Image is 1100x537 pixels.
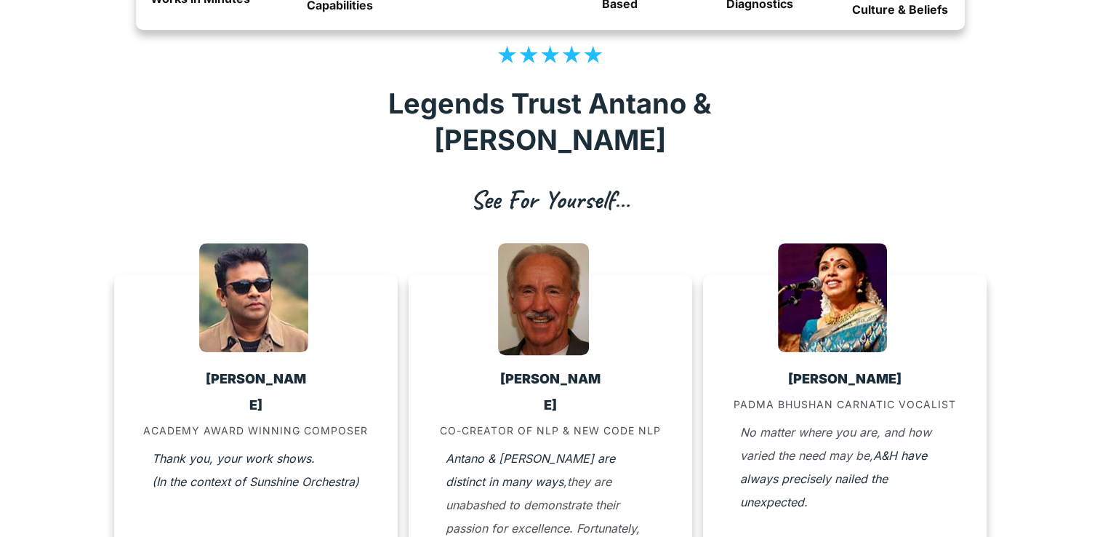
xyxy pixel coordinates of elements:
[734,397,956,412] h4: PADMA BHUSHAN CARNATIC VOCALIST
[446,451,615,489] span: Antano & [PERSON_NAME] are distinct in many ways
[563,474,567,489] span: ,
[152,451,315,466] span: Thank you, your work shows.
[498,44,602,64] img: Artboard 1 copy 2
[440,424,661,437] span: CO-CREATOR OF NLP & NEW CODE NLP
[152,474,359,489] span: (In the context of Sunshine Orchestra)
[778,243,887,352] img: Sudha-Raghunathan
[740,448,927,509] span: A&H have always precisely nailed the unexpected.
[740,425,931,509] span: No matter where you are, and how varied the need may be,
[498,238,589,378] img: John_Grinder_Creator_Founder_NLP_NewCode
[206,371,306,413] strong: [PERSON_NAME]
[143,424,368,437] span: ACADEMY AWARD WINNING COMPOSER
[500,371,601,413] strong: [PERSON_NAME]
[788,371,902,386] strong: [PERSON_NAME]
[199,243,308,352] img: ar-rahman
[470,183,630,216] strong: See For Yourself…
[388,87,712,156] strong: Legends Trust Antano & [PERSON_NAME]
